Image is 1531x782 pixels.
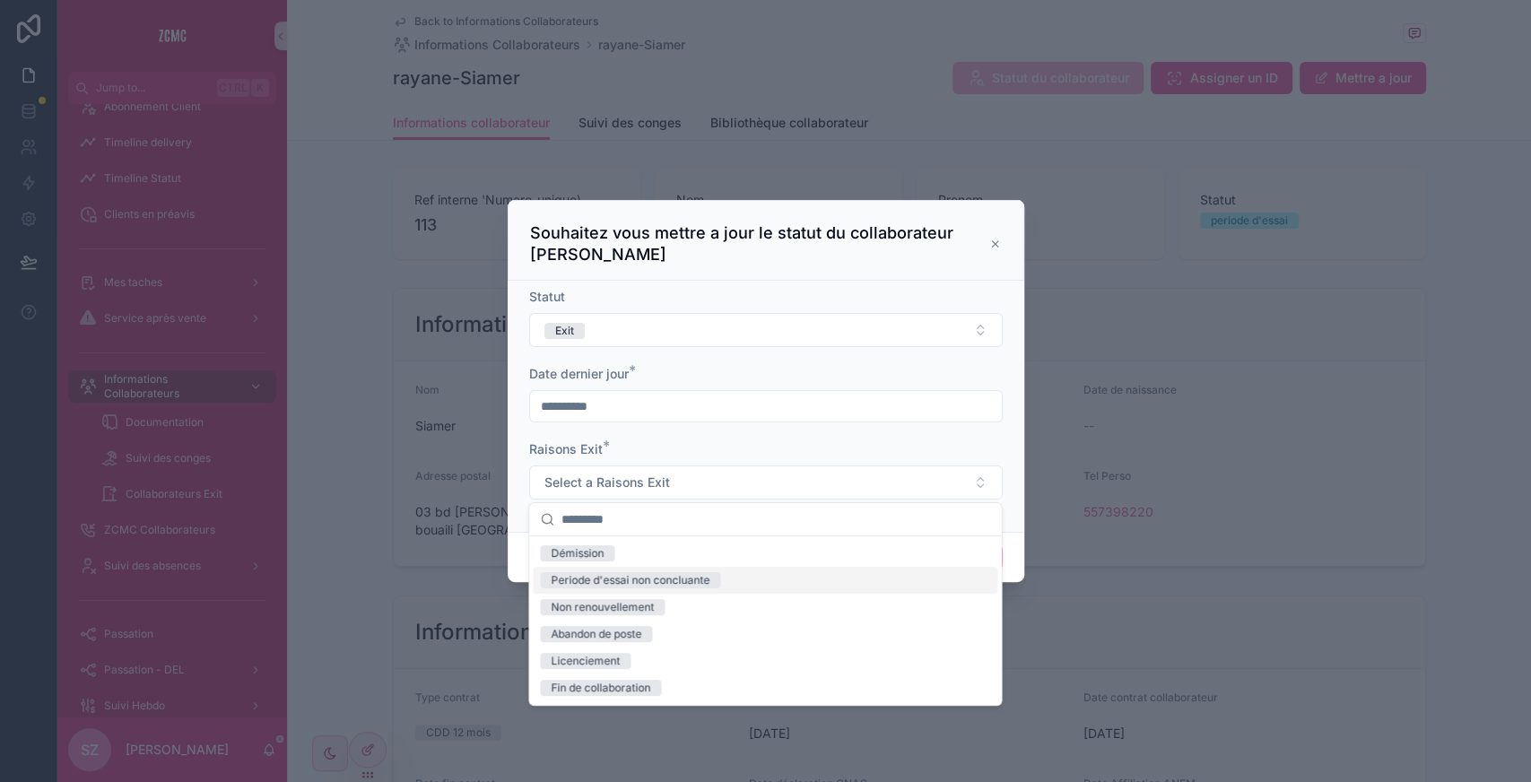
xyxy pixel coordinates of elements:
[529,465,1003,500] button: Select Button
[551,626,641,642] div: Abandon de poste
[529,366,629,381] span: Date dernier jour
[530,222,990,265] h3: Souhaitez vous mettre a jour le statut du collaborateur [PERSON_NAME]
[544,474,670,491] span: Select a Raisons Exit
[529,289,565,304] span: Statut
[529,313,1003,347] button: Select Button
[551,680,650,696] div: Fin de collaboration
[551,572,709,588] div: Periode d'essai non concluante
[555,323,574,339] div: Exit
[551,653,620,669] div: Licenciement
[551,599,654,615] div: Non renouvellement
[529,441,603,456] span: Raisons Exit
[551,545,604,561] div: Démission
[529,536,1001,705] div: Suggestions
